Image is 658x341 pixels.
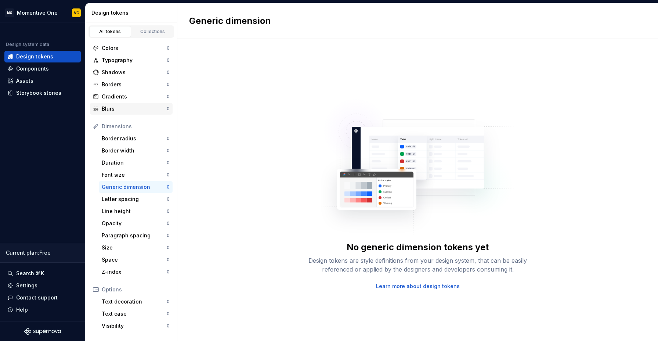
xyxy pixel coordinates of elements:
[167,136,170,141] div: 0
[90,91,173,103] a: Gradients0
[92,29,129,35] div: All tokens
[167,57,170,63] div: 0
[102,123,170,130] div: Dimensions
[102,256,167,263] div: Space
[347,241,489,253] div: No generic dimension tokens yet
[167,257,170,263] div: 0
[99,266,173,278] a: Z-index0
[90,79,173,90] a: Borders0
[102,208,167,215] div: Line height
[102,286,170,293] div: Options
[17,9,58,17] div: Momentive One
[167,245,170,251] div: 0
[5,8,14,17] div: MS
[16,306,28,313] div: Help
[189,15,271,27] h2: Generic dimension
[167,299,170,305] div: 0
[102,69,167,76] div: Shadows
[99,308,173,320] a: Text case0
[102,232,167,239] div: Paragraph spacing
[102,220,167,227] div: Opacity
[167,106,170,112] div: 0
[4,292,81,304] button: Contact support
[6,42,49,47] div: Design system data
[99,181,173,193] a: Generic dimension0
[16,65,49,72] div: Components
[102,57,167,64] div: Typography
[167,208,170,214] div: 0
[16,77,33,85] div: Assets
[24,328,61,335] svg: Supernova Logo
[167,233,170,238] div: 0
[74,10,79,16] div: VG
[4,75,81,87] a: Assets
[4,280,81,291] a: Settings
[16,270,44,277] div: Search ⌘K
[99,193,173,205] a: Letter spacing0
[102,81,167,88] div: Borders
[16,282,37,289] div: Settings
[167,160,170,166] div: 0
[167,148,170,154] div: 0
[167,69,170,75] div: 0
[91,9,174,17] div: Design tokens
[167,94,170,100] div: 0
[102,171,167,179] div: Font size
[134,29,171,35] div: Collections
[16,53,53,60] div: Design tokens
[167,82,170,87] div: 0
[4,268,81,279] button: Search ⌘K
[99,205,173,217] a: Line height0
[4,304,81,316] button: Help
[376,283,460,290] a: Learn more about design tokens
[167,45,170,51] div: 0
[4,51,81,62] a: Design tokens
[167,196,170,202] div: 0
[102,183,167,191] div: Generic dimension
[90,67,173,78] a: Shadows0
[102,195,167,203] div: Letter spacing
[99,133,173,144] a: Border radius0
[167,323,170,329] div: 0
[99,157,173,169] a: Duration0
[90,54,173,66] a: Typography0
[99,218,173,229] a: Opacity0
[102,244,167,251] div: Size
[99,169,173,181] a: Font size0
[102,322,167,330] div: Visibility
[4,87,81,99] a: Storybook stories
[1,5,84,21] button: MSMomentive OneVG
[102,310,167,317] div: Text case
[102,135,167,142] div: Border radius
[99,230,173,241] a: Paragraph spacing0
[99,296,173,308] a: Text decoration0
[102,147,167,154] div: Border width
[99,254,173,266] a: Space0
[4,63,81,75] a: Components
[167,311,170,317] div: 0
[102,298,167,305] div: Text decoration
[102,93,167,100] div: Gradients
[16,89,61,97] div: Storybook stories
[90,42,173,54] a: Colors0
[16,294,58,301] div: Contact support
[102,159,167,166] div: Duration
[167,220,170,226] div: 0
[6,249,79,256] div: Current plan : Free
[167,184,170,190] div: 0
[102,44,167,52] div: Colors
[102,268,167,276] div: Z-index
[99,242,173,254] a: Size0
[90,103,173,115] a: Blurs0
[300,256,535,274] div: Design tokens are style definitions from your design system, that can be easily referenced or app...
[99,320,173,332] a: Visibility0
[167,269,170,275] div: 0
[167,172,170,178] div: 0
[99,145,173,157] a: Border width0
[102,105,167,112] div: Blurs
